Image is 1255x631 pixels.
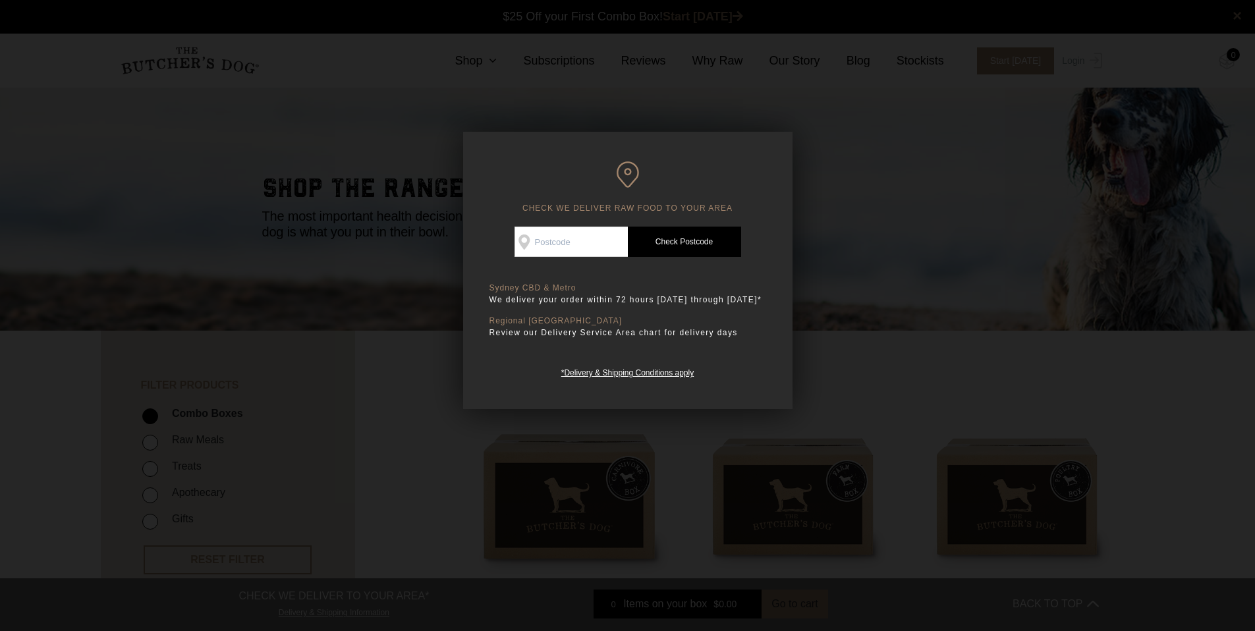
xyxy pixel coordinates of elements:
p: Review our Delivery Service Area chart for delivery days [489,326,766,339]
a: Check Postcode [628,227,741,257]
p: Regional [GEOGRAPHIC_DATA] [489,316,766,326]
h6: CHECK WE DELIVER RAW FOOD TO YOUR AREA [489,161,766,213]
p: We deliver your order within 72 hours [DATE] through [DATE]* [489,293,766,306]
input: Postcode [515,227,628,257]
p: Sydney CBD & Metro [489,283,766,293]
a: *Delivery & Shipping Conditions apply [561,365,694,377]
